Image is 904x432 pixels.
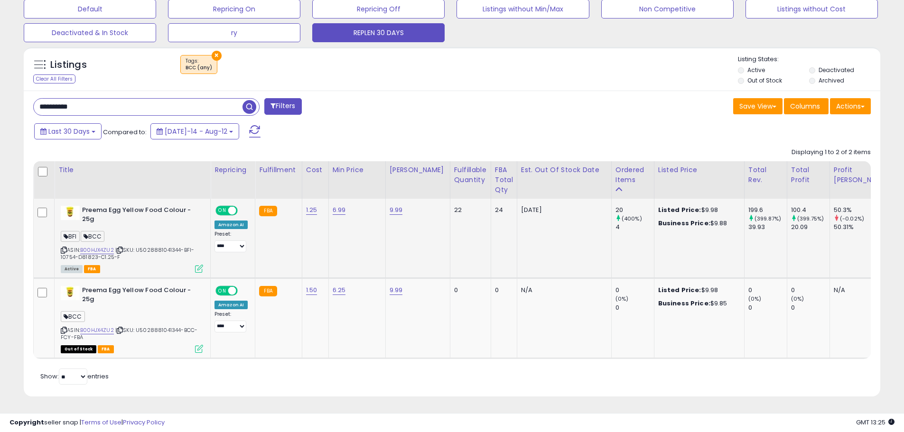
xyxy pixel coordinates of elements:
p: N/A [521,286,604,294]
span: BFI [61,231,80,242]
strong: Copyright [9,418,44,427]
h5: Listings [50,58,87,72]
div: 20 [615,206,654,214]
img: 31AlHWMUNjL._SL40_.jpg [61,286,80,300]
span: OFF [236,207,252,215]
div: Preset: [214,311,248,332]
small: (400%) [622,215,642,222]
div: 50.3% [834,206,894,214]
div: Cost [306,165,325,175]
div: 100.4 [791,206,829,214]
div: seller snap | | [9,418,165,427]
span: ON [216,287,228,295]
button: ry [168,23,300,42]
div: Amazon AI [214,301,248,309]
div: ASIN: [61,286,203,352]
span: | SKU: U5028881041344-BFI-10754-D81823-C1.25-F [61,246,194,260]
span: [DATE]-14 - Aug-12 [165,127,227,136]
label: Out of Stock [747,76,782,84]
label: Deactivated [819,66,854,74]
div: 0 [454,286,484,294]
div: 20.09 [791,223,829,231]
button: [DATE]-14 - Aug-12 [150,123,239,139]
div: 4 [615,223,654,231]
span: BCC [81,231,105,242]
span: Last 30 Days [48,127,90,136]
span: Columns [790,101,820,111]
div: Displaying 1 to 2 of 2 items [792,148,871,157]
div: [PERSON_NAME] [390,165,446,175]
span: All listings that are currently out of stock and unavailable for purchase on Amazon [61,345,96,353]
div: Title [58,165,206,175]
div: Repricing [214,165,251,175]
label: Archived [819,76,844,84]
div: Clear All Filters [33,74,75,83]
div: $9.88 [658,219,737,228]
div: $9.85 [658,299,737,308]
button: Last 30 Days [34,123,102,139]
span: | SKU: U5028881041344-BCC-FCY-FBA [61,326,197,340]
b: Preema Egg Yellow Food Colour - 25g [82,206,197,226]
div: 0 [495,286,510,294]
small: (0%) [615,295,629,303]
small: (-0.02%) [840,215,864,222]
div: 50.31% [834,223,894,231]
span: All listings currently available for purchase on Amazon [61,265,83,273]
a: 9.99 [390,205,403,215]
div: Profit [PERSON_NAME] [834,165,890,185]
div: $9.98 [658,286,737,294]
div: 0 [748,303,787,312]
div: 0 [791,286,829,294]
a: 1.25 [306,205,317,215]
b: Business Price: [658,299,710,308]
div: 0 [615,286,654,294]
div: 24 [495,206,510,214]
a: B00HJX4ZU2 [80,326,114,334]
span: ON [216,207,228,215]
a: 9.99 [390,285,403,295]
a: 6.25 [333,285,346,295]
b: Listed Price: [658,205,701,214]
button: Deactivated & In Stock [24,23,156,42]
a: Terms of Use [81,418,121,427]
small: (399.87%) [755,215,781,222]
small: (0%) [748,295,762,303]
div: $9.98 [658,206,737,214]
label: Active [747,66,765,74]
button: Columns [784,98,829,114]
p: Listing States: [738,55,880,64]
a: 1.50 [306,285,317,295]
span: Compared to: [103,128,147,137]
p: [DATE] [521,206,604,214]
small: FBA [259,286,277,296]
a: 6.99 [333,205,346,215]
div: Fulfillable Quantity [454,165,487,185]
div: BCC (any) [186,64,212,71]
div: 0 [615,303,654,312]
button: Actions [830,98,871,114]
div: N/A [834,286,887,294]
a: Privacy Policy [123,418,165,427]
button: Filters [264,98,301,115]
img: 31AlHWMUNjL._SL40_.jpg [61,206,80,220]
div: 39.93 [748,223,787,231]
span: FBA [98,345,114,353]
span: Show: entries [40,372,109,381]
span: Tags : [186,57,212,72]
div: 0 [748,286,787,294]
div: Min Price [333,165,382,175]
div: Total Rev. [748,165,783,185]
div: Listed Price [658,165,740,175]
div: FBA Total Qty [495,165,513,195]
span: OFF [236,287,252,295]
button: × [212,51,222,61]
button: Save View [733,98,783,114]
div: Fulfillment [259,165,298,175]
span: BCC [61,311,85,322]
div: 199.6 [748,206,787,214]
b: Preema Egg Yellow Food Colour - 25g [82,286,197,306]
small: (0%) [791,295,804,303]
span: FBA [84,265,100,273]
div: Total Profit [791,165,826,185]
div: Preset: [214,231,248,252]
